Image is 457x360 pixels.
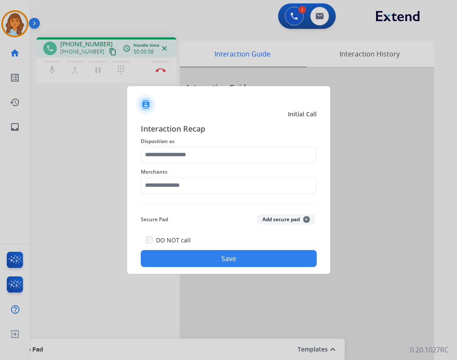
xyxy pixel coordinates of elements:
span: Merchants [141,167,317,177]
span: + [303,216,310,223]
span: Initial Call [288,110,317,118]
img: contactIcon [136,94,156,115]
span: Secure Pad [141,214,168,225]
button: Add secure pad+ [257,214,315,225]
span: Disposition as [141,136,317,146]
p: 0.20.1027RC [410,345,449,355]
img: contact-recap-line.svg [141,204,317,205]
label: DO NOT call [156,236,191,245]
button: Save [141,250,317,267]
span: Interaction Recap [141,123,317,136]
